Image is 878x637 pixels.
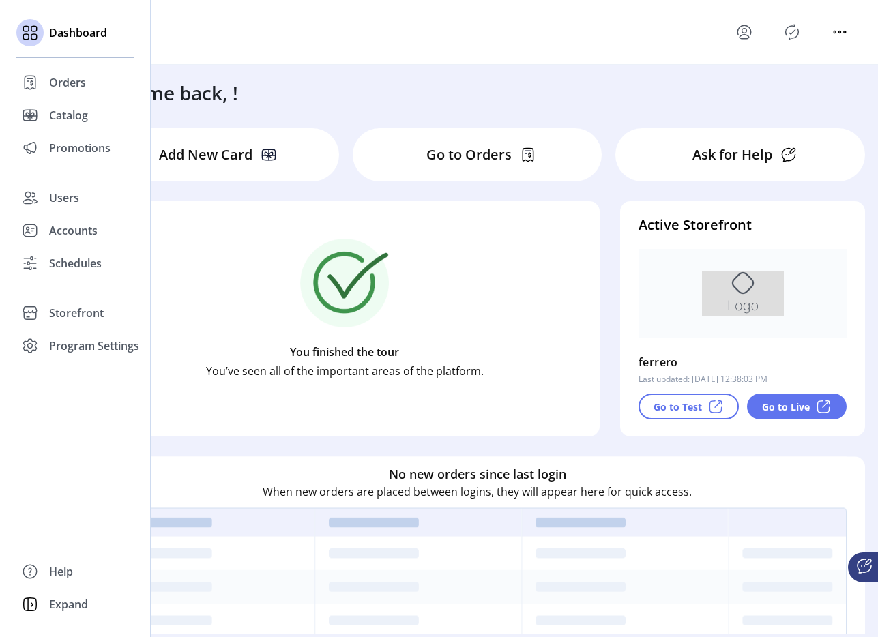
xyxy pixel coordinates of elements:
p: Go to Orders [426,145,512,165]
h3: Welcome back, ! [90,78,238,107]
button: menu [733,21,755,43]
p: Add New Card [159,145,252,165]
p: Go to Live [762,400,810,414]
span: Storefront [49,305,104,321]
span: Promotions [49,140,111,156]
p: Last updated: [DATE] 12:38:03 PM [639,373,767,385]
p: You’ve seen all of the important areas of the platform. [206,363,484,379]
p: When new orders are placed between logins, they will appear here for quick access. [263,484,692,500]
span: Schedules [49,255,102,271]
span: Expand [49,596,88,612]
span: Program Settings [49,338,139,354]
button: Publisher Panel [781,21,803,43]
span: Help [49,563,73,580]
h6: No new orders since last login [389,465,566,484]
span: Orders [49,74,86,91]
p: Go to Test [654,400,702,414]
h4: Active Storefront [639,215,847,235]
p: Ask for Help [692,145,772,165]
span: Catalog [49,107,88,123]
span: Accounts [49,222,98,239]
span: Users [49,190,79,206]
p: ferrero [639,351,678,373]
p: You finished the tour [290,344,399,360]
button: menu [829,21,851,43]
span: Dashboard [49,25,107,41]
